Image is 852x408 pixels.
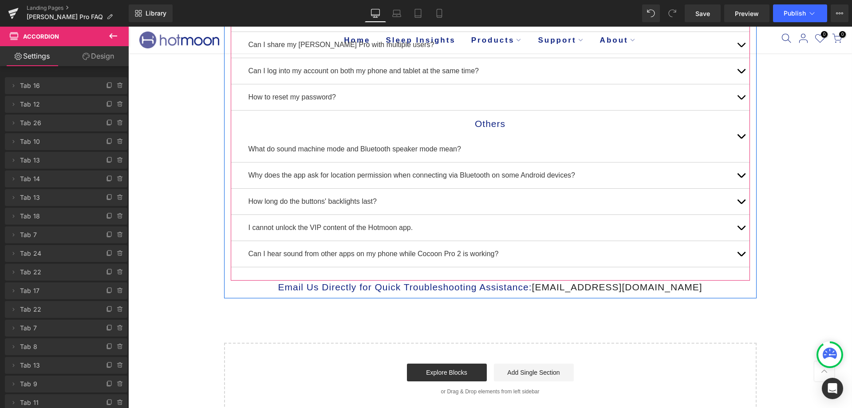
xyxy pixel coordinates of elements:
p: How to reset my password? [120,64,604,77]
span: Library [146,9,166,17]
a: [EMAIL_ADDRESS][DOMAIN_NAME] [404,255,574,265]
span: Tab 18 [20,208,95,225]
span: Publish [784,10,806,17]
a: Mobile [429,4,450,22]
div: Open Intercom Messenger [822,378,843,399]
span: Tab 13 [20,152,95,169]
span: Tab 24 [20,245,95,262]
p: Can I log into my account on both my phone and tablet at the same time? [120,38,604,51]
button: Publish [773,4,827,22]
p: Why does the app ask for location permission when connecting via Bluetooth on some Android devices? [120,143,604,155]
p: What do sound machine mode and Bluetooth speaker mode mean? [120,116,604,129]
span: Tab 9 [20,376,95,392]
span: Tab 10 [20,133,95,150]
button: More [831,4,848,22]
span: Tab 16 [20,77,95,94]
a: Add Single Section [366,337,446,355]
p: I cannot unlock the VIP content of the Hotmoon app. [120,195,604,207]
a: Preview [724,4,769,22]
a: Explore Blocks [279,337,359,355]
span: Tab 7 [20,320,95,337]
span: Tab 8 [20,338,95,355]
a: Laptop [386,4,407,22]
button: Undo [642,4,660,22]
span: Tab 14 [20,170,95,187]
p: or Drag & Drop elements from left sidebar [110,362,614,368]
a: Design [66,46,130,66]
a: Tablet [407,4,429,22]
span: Tab 12 [20,96,95,113]
span: Tab 13 [20,189,95,206]
p: Can I share my [PERSON_NAME] Pro with multiple users? [120,12,604,24]
span: Preview [735,9,759,18]
span: [PERSON_NAME] Pro FAQ [27,13,103,20]
p: How long do the buttons' backlights last? [120,169,604,181]
p: Can I hear sound from other apps on my phone while Cocoon Pro 2 is working? [120,221,604,234]
span: Tab 13 [20,357,95,374]
h1: Email Us Directly for Quick Troubleshooting Assistance: [103,254,622,267]
span: Tab 7 [20,226,95,243]
span: Accordion [23,33,59,40]
span: Tab 17 [20,282,95,299]
a: Landing Pages [27,4,129,12]
span: Tab 22 [20,301,95,318]
span: Tab 22 [20,264,95,281]
span: Save [695,9,710,18]
a: New Library [129,4,173,22]
a: Desktop [365,4,386,22]
h1: Others [120,91,604,104]
span: Tab 26 [20,115,95,131]
button: Redo [663,4,681,22]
